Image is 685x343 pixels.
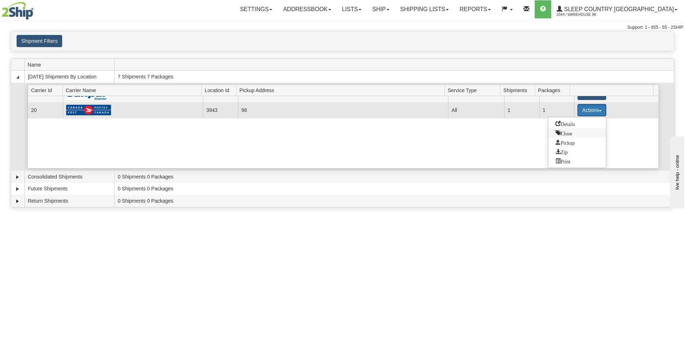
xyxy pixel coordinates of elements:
[548,138,606,147] a: Request a carrier pickup
[114,71,674,83] td: 7 Shipments 7 Packages
[548,147,606,157] a: Zip and Download All Shipping Documents
[548,119,606,128] a: Go to Details view
[24,183,114,195] td: Future Shipments
[454,0,496,18] a: Reports
[538,85,570,96] span: Packages
[548,128,606,138] a: Close this group
[238,102,448,118] td: 98
[504,102,539,118] td: 1
[17,35,62,47] button: Shipment Filters
[31,85,63,96] span: Carrier Id
[551,0,683,18] a: Sleep Country [GEOGRAPHIC_DATA] 2044 / Warehouse 98
[205,85,236,96] span: Location Id
[556,158,570,163] span: Print
[548,157,606,166] a: Print or Download All Shipping Documents in one file
[2,24,683,31] div: Support: 1 - 855 - 55 - 2SHIP
[28,102,63,118] td: 20
[66,104,111,116] img: Canada Post
[24,71,114,83] td: [DATE] Shipments By Location
[539,102,574,118] td: 1
[14,173,21,181] a: Expand
[24,195,114,207] td: Return Shipments
[557,11,611,18] span: 2044 / Warehouse 98
[114,183,674,195] td: 0 Shipments 0 Packages
[114,171,674,183] td: 0 Shipments 0 Packages
[203,102,238,118] td: 3943
[14,198,21,205] a: Expand
[556,149,567,154] span: Zip
[24,171,114,183] td: Consolidated Shipments
[2,2,33,20] img: logo2044.jpg
[395,0,454,18] a: Shipping lists
[668,135,684,208] iframe: chat widget
[14,185,21,193] a: Expand
[239,85,445,96] span: Pickup Address
[556,130,572,135] span: Close
[367,0,394,18] a: Ship
[66,85,202,96] span: Carrier Name
[234,0,278,18] a: Settings
[577,104,606,116] button: Actions
[278,0,337,18] a: Addressbook
[448,85,500,96] span: Service Type
[28,59,114,70] span: Name
[556,121,575,126] span: Details
[562,6,674,12] span: Sleep Country [GEOGRAPHIC_DATA]
[114,195,674,207] td: 0 Shipments 0 Packages
[503,85,535,96] span: Shipments
[556,140,575,145] span: Pickup
[14,73,21,81] a: Collapse
[5,6,67,12] div: live help - online
[337,0,367,18] a: Lists
[448,102,504,118] td: All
